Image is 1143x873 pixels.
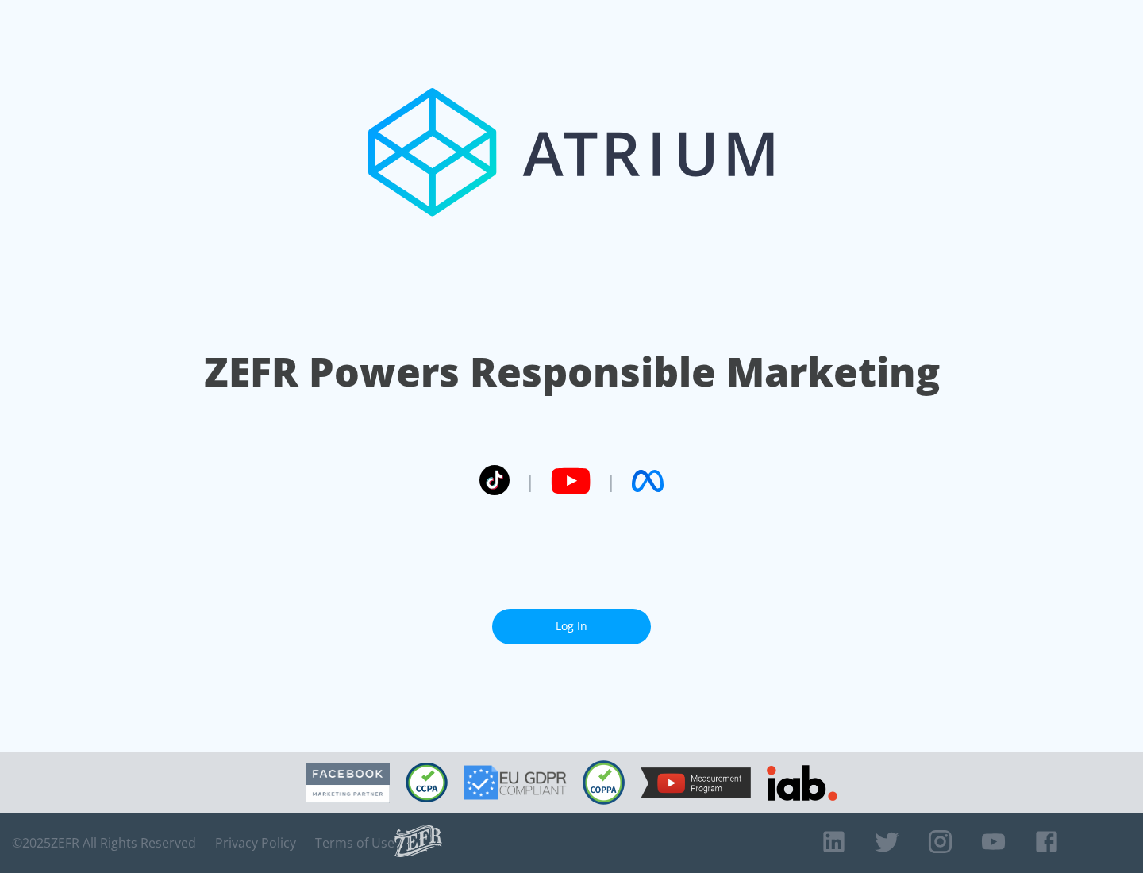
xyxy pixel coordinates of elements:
span: | [606,469,616,493]
img: IAB [767,765,837,801]
a: Log In [492,609,651,644]
img: YouTube Measurement Program [641,767,751,798]
span: | [525,469,535,493]
img: CCPA Compliant [406,763,448,802]
span: © 2025 ZEFR All Rights Reserved [12,835,196,851]
h1: ZEFR Powers Responsible Marketing [204,344,940,399]
a: Terms of Use [315,835,394,851]
a: Privacy Policy [215,835,296,851]
img: COPPA Compliant [583,760,625,805]
img: Facebook Marketing Partner [306,763,390,803]
img: GDPR Compliant [464,765,567,800]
